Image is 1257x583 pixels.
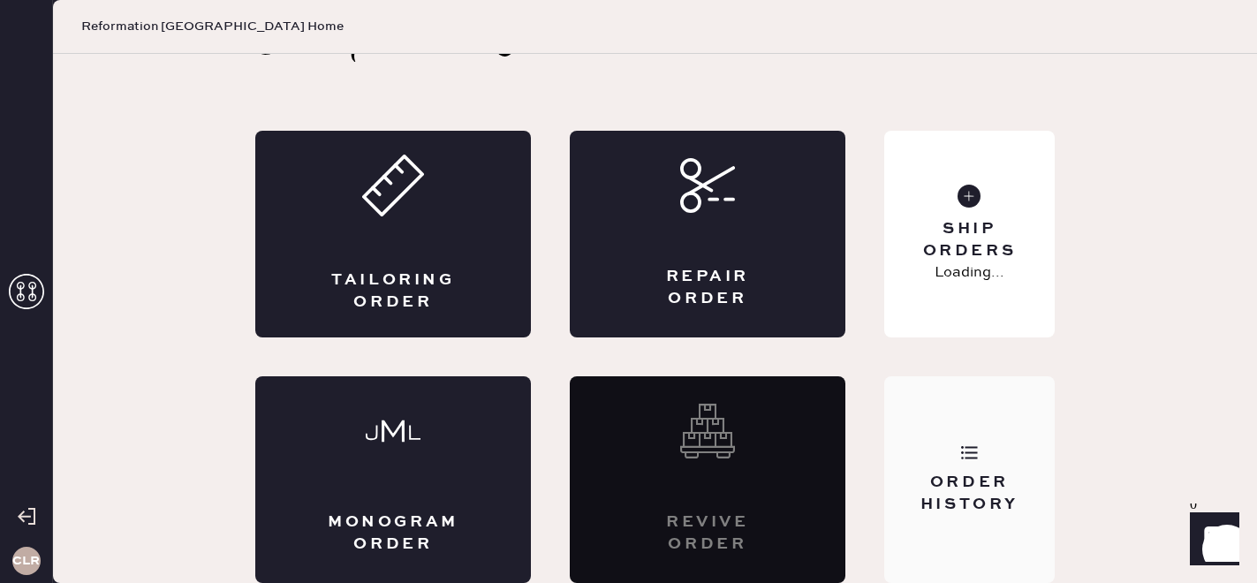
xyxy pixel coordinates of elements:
[81,18,344,35] span: Reformation [GEOGRAPHIC_DATA] Home
[935,262,1004,284] p: Loading...
[640,266,775,310] div: Repair Order
[640,511,775,556] div: Revive order
[326,511,460,556] div: Monogram Order
[326,269,460,314] div: Tailoring Order
[898,218,1041,262] div: Ship Orders
[570,376,845,583] div: Interested? Contact us at care@hemster.co
[898,472,1041,516] div: Order History
[12,555,40,567] h3: CLR
[1173,503,1249,579] iframe: Front Chat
